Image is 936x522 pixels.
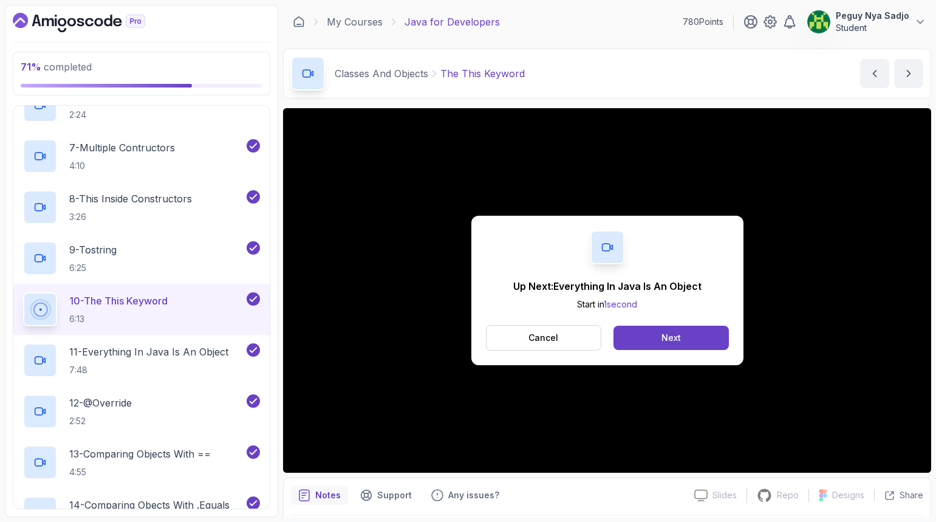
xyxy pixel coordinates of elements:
p: 2:24 [69,109,177,121]
a: Dashboard [293,16,305,28]
p: 7 - Multiple Contructors [69,140,175,155]
p: Notes [315,489,341,501]
iframe: 9 - The This Keyword [283,108,931,473]
p: Up Next: Everything In Java Is An Object [513,279,702,294]
p: 13 - Comparing Objects With == [69,447,211,461]
p: Java for Developers [405,15,500,29]
span: 1 second [604,299,637,309]
button: 9-Tostring6:25 [23,241,260,275]
p: Slides [712,489,737,501]
div: Next [661,332,681,344]
p: 10 - The This Keyword [69,294,168,308]
p: Start in [513,298,702,311]
p: Student [836,22,909,34]
p: 6:25 [69,262,117,274]
p: 12 - @Override [69,396,132,410]
button: 7-Multiple Contructors4:10 [23,139,260,173]
p: Repo [777,489,799,501]
button: Feedback button [424,486,507,505]
p: 6:13 [69,313,168,325]
p: 8 - This Inside Constructors [69,191,192,206]
button: 11-Everything In Java Is An Object7:48 [23,343,260,377]
p: 3:26 [69,211,192,223]
p: 2:52 [69,415,132,427]
button: Share [874,489,923,501]
button: Next [613,326,728,350]
button: 13-Comparing Objects With ==4:55 [23,445,260,479]
span: 71 % [21,61,41,73]
p: Support [377,489,412,501]
p: 780 Points [683,16,723,28]
img: user profile image [807,10,830,33]
a: My Courses [327,15,383,29]
button: 8-This Inside Constructors3:26 [23,190,260,224]
p: The This Keyword [440,66,525,81]
p: 4:10 [69,160,175,172]
a: Dashboard [13,13,173,32]
button: Cancel [486,325,602,351]
p: Peguy Nya Sadjo [836,10,909,22]
button: user profile imagePeguy Nya SadjoStudent [807,10,926,34]
p: Designs [832,489,864,501]
button: notes button [291,486,348,505]
p: 11 - Everything In Java Is An Object [69,345,228,359]
p: 7:48 [69,364,228,376]
p: 4:55 [69,466,211,478]
p: 9 - Tostring [69,242,117,257]
p: Any issues? [448,489,499,501]
button: Support button [353,486,419,505]
button: 12-@Override2:52 [23,394,260,428]
p: Cancel [528,332,558,344]
p: Classes And Objects [335,66,428,81]
button: 10-The This Keyword6:13 [23,292,260,326]
button: previous content [860,59,889,88]
p: 14 - Comparing Obects With .Equals [69,498,230,512]
button: next content [894,59,923,88]
span: completed [21,61,92,73]
p: Share [900,489,923,501]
